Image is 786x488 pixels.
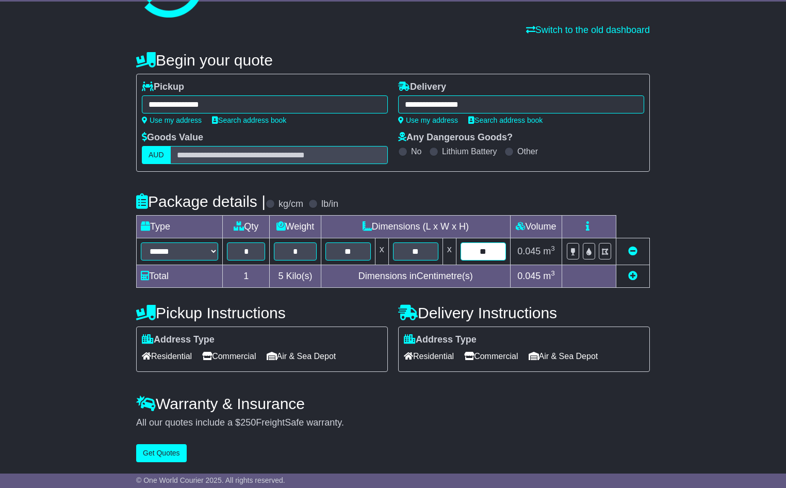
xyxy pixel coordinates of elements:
[551,269,555,277] sup: 3
[517,147,538,156] label: Other
[278,271,283,281] span: 5
[270,216,321,238] td: Weight
[398,304,650,321] h4: Delivery Instructions
[142,82,184,93] label: Pickup
[270,265,321,288] td: Kilo(s)
[404,348,454,364] span: Residential
[136,476,285,484] span: © One World Courier 2025. All rights reserved.
[443,238,456,265] td: x
[136,52,650,69] h4: Begin your quote
[517,246,541,256] span: 0.045
[442,147,497,156] label: Lithium Battery
[136,395,650,412] h4: Warranty & Insurance
[628,246,637,256] a: Remove this item
[223,265,270,288] td: 1
[510,216,562,238] td: Volume
[398,132,513,143] label: Any Dangerous Goods?
[543,271,555,281] span: m
[398,116,458,124] a: Use my address
[517,271,541,281] span: 0.045
[142,132,203,143] label: Goods Value
[137,265,223,288] td: Total
[526,25,650,35] a: Switch to the old dashboard
[404,334,477,346] label: Address Type
[321,265,510,288] td: Dimensions in Centimetre(s)
[551,245,555,252] sup: 3
[142,116,202,124] a: Use my address
[137,216,223,238] td: Type
[223,216,270,238] td: Qty
[136,193,266,210] h4: Package details |
[142,348,192,364] span: Residential
[321,199,338,210] label: lb/in
[529,348,598,364] span: Air & Sea Depot
[398,82,446,93] label: Delivery
[142,146,171,164] label: AUD
[136,304,388,321] h4: Pickup Instructions
[279,199,303,210] label: kg/cm
[468,116,543,124] a: Search address book
[411,147,421,156] label: No
[267,348,336,364] span: Air & Sea Depot
[212,116,286,124] a: Search address book
[202,348,256,364] span: Commercial
[240,417,256,428] span: 250
[136,417,650,429] div: All our quotes include a $ FreightSafe warranty.
[543,246,555,256] span: m
[628,271,637,281] a: Add new item
[464,348,518,364] span: Commercial
[321,216,510,238] td: Dimensions (L x W x H)
[375,238,388,265] td: x
[142,334,215,346] label: Address Type
[136,444,187,462] button: Get Quotes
